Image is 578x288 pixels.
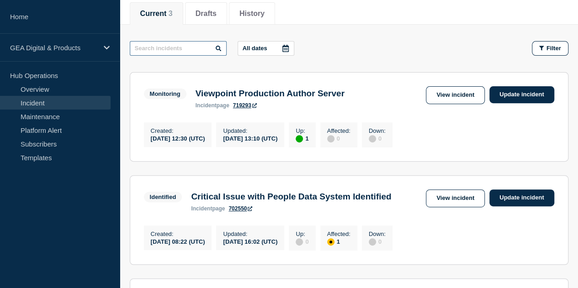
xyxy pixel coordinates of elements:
[327,237,350,246] div: 1
[223,237,277,245] div: [DATE] 16:02 (UTC)
[196,102,217,109] span: incident
[223,134,277,142] div: [DATE] 13:10 (UTC)
[369,230,386,237] p: Down :
[144,89,186,99] span: Monitoring
[140,10,173,18] button: Current 3
[369,237,386,246] div: 0
[296,127,308,134] p: Up :
[191,205,225,212] p: page
[233,102,257,109] a: 719293
[296,134,308,142] div: 1
[327,135,334,142] div: disabled
[239,10,265,18] button: History
[196,89,345,99] h3: Viewpoint Production Author Server
[196,102,229,109] p: page
[191,192,391,202] h3: Critical Issue with People Data System Identified
[426,86,485,104] a: View incident
[130,41,227,56] input: Search incidents
[151,134,205,142] div: [DATE] 12:30 (UTC)
[369,238,376,246] div: disabled
[296,230,308,237] p: Up :
[296,135,303,142] div: up
[426,189,485,207] a: View incident
[327,127,350,134] p: Affected :
[151,230,205,237] p: Created :
[151,127,205,134] p: Created :
[144,192,182,202] span: Identified
[489,189,554,206] a: Update incident
[151,237,205,245] div: [DATE] 08:22 (UTC)
[10,44,98,52] p: GEA Digital & Products
[196,10,217,18] button: Drafts
[243,45,267,52] p: All dates
[327,238,334,246] div: affected
[532,41,568,56] button: Filter
[327,134,350,142] div: 0
[369,135,376,142] div: disabled
[223,127,277,134] p: Updated :
[296,237,308,246] div: 0
[238,41,294,56] button: All dates
[228,205,252,212] a: 702550
[546,45,561,52] span: Filter
[191,205,212,212] span: incident
[369,127,386,134] p: Down :
[369,134,386,142] div: 0
[489,86,554,103] a: Update incident
[327,230,350,237] p: Affected :
[296,238,303,246] div: disabled
[223,230,277,237] p: Updated :
[169,10,173,17] span: 3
